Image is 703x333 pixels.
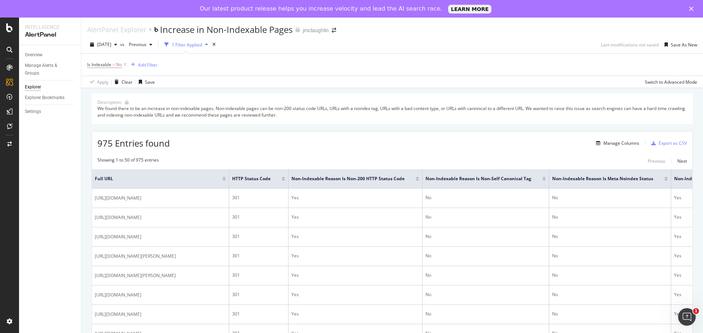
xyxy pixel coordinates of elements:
span: HTTP Status Code [232,175,271,182]
a: Explorer [25,83,76,91]
div: 301 [232,214,285,220]
div: 301 [232,291,285,298]
div: Manage Columns [603,140,639,146]
div: No [552,233,668,240]
div: Save As New [671,42,697,48]
div: We found there to be an increase in non-indexable pages. Non-indexable pages can be non-200 statu... [97,105,687,118]
div: Next [677,158,687,164]
div: No [425,214,546,220]
div: Showing 1 to 50 of 975 entries [97,157,159,166]
div: Save [145,79,155,85]
div: Intelligence [25,23,75,31]
span: 1 [693,308,699,314]
span: Previous [126,41,146,48]
button: Next [677,157,687,166]
div: Previous [648,158,665,164]
iframe: Intercom live chat [678,308,696,326]
div: Close [689,7,696,11]
span: Non-Indexable Reason is Meta noindex Status [552,175,653,182]
div: No [425,253,546,259]
div: No [425,291,546,298]
span: Non-Indexable Reason is Non-200 HTTP Status Code [291,175,405,182]
a: AlertPanel Explorer [87,26,146,34]
div: No [552,214,668,220]
button: Previous [126,39,155,50]
span: Full URL [95,175,211,182]
div: Explorer Bookmarks [25,94,64,102]
div: Yes [291,291,419,298]
div: 301 [232,311,285,317]
a: Explorer Bookmarks [25,94,76,102]
div: arrow-right-arrow-left [332,28,336,33]
div: 301 [232,253,285,259]
div: Apply [97,79,108,85]
button: Save As New [662,39,697,50]
button: 1 Filter Applied [161,39,211,50]
button: Switch to Advanced Mode [642,76,697,88]
div: jmclaughlin [303,27,329,34]
button: Manage Columns [593,139,639,148]
div: No [425,272,546,279]
span: [URL][DOMAIN_NAME] [95,311,141,318]
div: Settings [25,108,41,116]
div: No [552,311,668,317]
div: Last modifications not saved [601,42,659,48]
div: Manage Alerts & Groups [25,62,69,77]
button: Add Filter [128,60,157,69]
div: Overview [25,51,42,59]
div: Yes [291,272,419,279]
button: Clear [112,76,133,88]
a: Overview [25,51,76,59]
div: Add Filter [138,62,157,68]
div: Increase in Non-Indexable Pages [160,23,293,36]
div: Explorer [25,83,41,91]
div: 301 [232,272,285,279]
div: 301 [232,194,285,201]
div: Yes [291,233,419,240]
div: No [425,311,546,317]
span: No [116,60,122,70]
span: [URL][DOMAIN_NAME][PERSON_NAME] [95,253,176,260]
button: Export as CSV [648,137,687,149]
span: Non-Indexable Reason is Non-Self Canonical Tag [425,175,531,182]
span: = [112,61,115,68]
div: Switch to Advanced Mode [645,79,697,85]
span: [URL][DOMAIN_NAME] [95,214,141,221]
span: [URL][DOMAIN_NAME] [95,233,141,241]
div: AlertPanel [25,31,75,39]
a: Settings [25,108,76,116]
span: [URL][DOMAIN_NAME] [95,291,141,299]
div: times [211,41,217,48]
div: Yes [291,214,419,220]
div: Yes [291,194,419,201]
span: vs [120,41,126,48]
button: Apply [87,76,108,88]
div: Our latest product release helps you increase velocity and lead the AI search race. [200,5,442,12]
button: Previous [648,157,665,166]
div: No [425,194,546,201]
button: [DATE] [87,39,120,50]
button: Save [136,76,155,88]
span: [URL][DOMAIN_NAME][PERSON_NAME] [95,272,176,279]
div: 1 Filter Applied [172,42,202,48]
div: No [552,272,668,279]
a: LEARN MORE [448,5,492,14]
div: Export as CSV [659,140,687,146]
div: No [552,194,668,201]
span: Is Indexable [87,61,111,68]
div: 301 [232,233,285,240]
span: [URL][DOMAIN_NAME] [95,194,141,202]
div: Description: [97,99,122,105]
div: No [552,253,668,259]
span: 2025 Aug. 28th [97,41,111,48]
div: Yes [291,311,419,317]
div: Yes [291,253,419,259]
span: 975 Entries found [97,137,170,149]
div: No [425,233,546,240]
div: No [552,291,668,298]
a: Manage Alerts & Groups [25,62,76,77]
div: Clear [122,79,133,85]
